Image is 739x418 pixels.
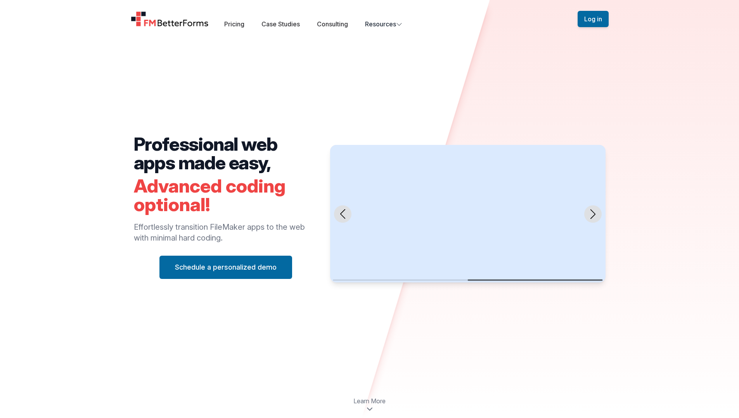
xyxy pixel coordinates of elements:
[317,20,348,28] a: Consulting
[159,256,292,279] button: Schedule a personalized demo
[365,19,402,29] button: Resources
[578,11,609,27] button: Log in
[134,222,318,243] p: Effortlessly transition FileMaker apps to the web with minimal hard coding.
[134,177,318,214] h2: Advanced coding optional!
[134,135,318,172] h2: Professional web apps made easy,
[131,11,209,27] a: Home
[353,396,386,406] span: Learn More
[330,145,605,282] swiper-slide: 2 / 2
[224,20,244,28] a: Pricing
[121,9,618,29] nav: Global
[261,20,300,28] a: Case Studies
